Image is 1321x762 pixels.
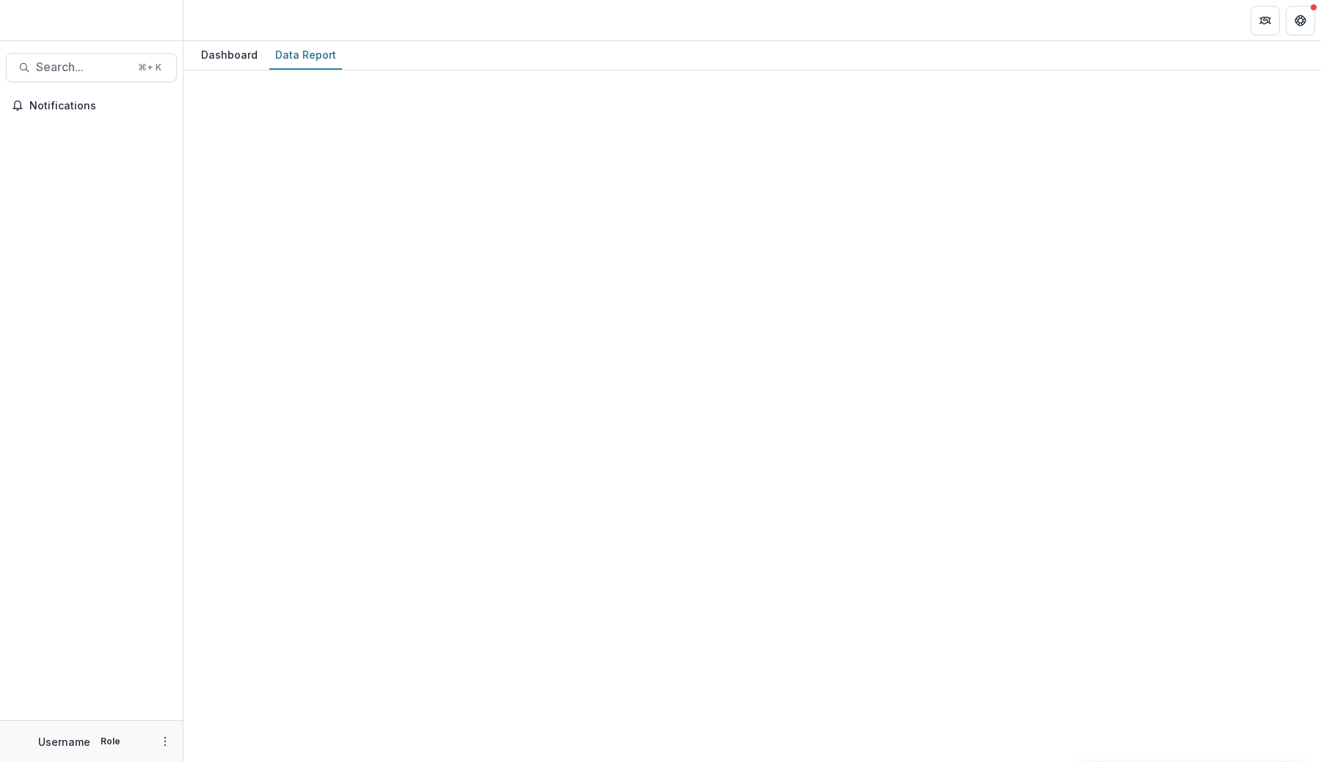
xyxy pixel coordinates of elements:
[195,44,263,65] div: Dashboard
[96,735,125,748] p: Role
[36,60,129,74] span: Search...
[1286,6,1315,35] button: Get Help
[135,59,164,76] div: ⌘ + K
[29,100,171,112] span: Notifications
[6,94,177,117] button: Notifications
[195,41,263,70] a: Dashboard
[6,53,177,82] button: Search...
[269,44,342,65] div: Data Report
[1251,6,1280,35] button: Partners
[269,41,342,70] a: Data Report
[156,733,174,750] button: More
[38,734,90,750] p: Username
